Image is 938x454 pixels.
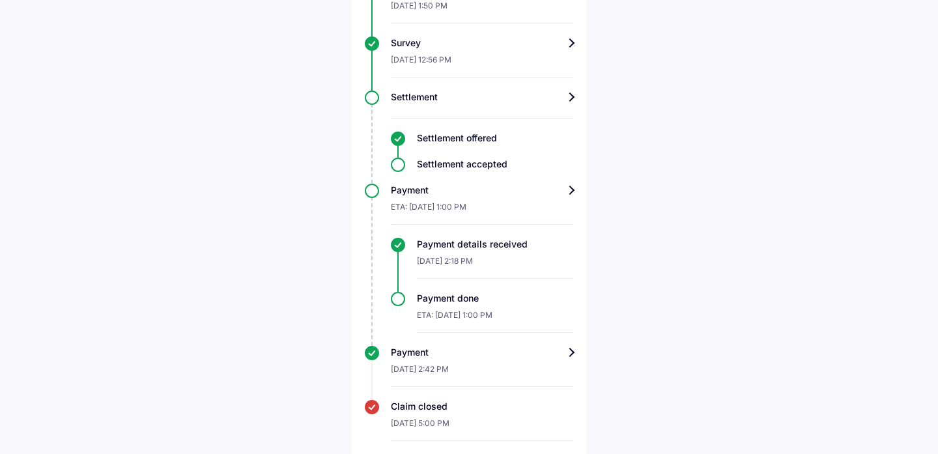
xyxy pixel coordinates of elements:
div: Payment done [417,292,573,305]
div: Settlement offered [417,132,573,145]
div: Settlement accepted [417,158,573,171]
div: [DATE] 2:18 PM [417,251,573,279]
div: Payment details received [417,238,573,251]
div: [DATE] 5:00 PM [391,413,573,441]
div: ETA: [DATE] 1:00 PM [391,197,573,225]
div: Payment [391,346,573,359]
div: Settlement [391,91,573,104]
div: [DATE] 2:42 PM [391,359,573,387]
div: [DATE] 12:56 PM [391,50,573,78]
div: Payment [391,184,573,197]
div: Survey [391,36,573,50]
div: Claim closed [391,400,573,413]
div: ETA: [DATE] 1:00 PM [417,305,573,333]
